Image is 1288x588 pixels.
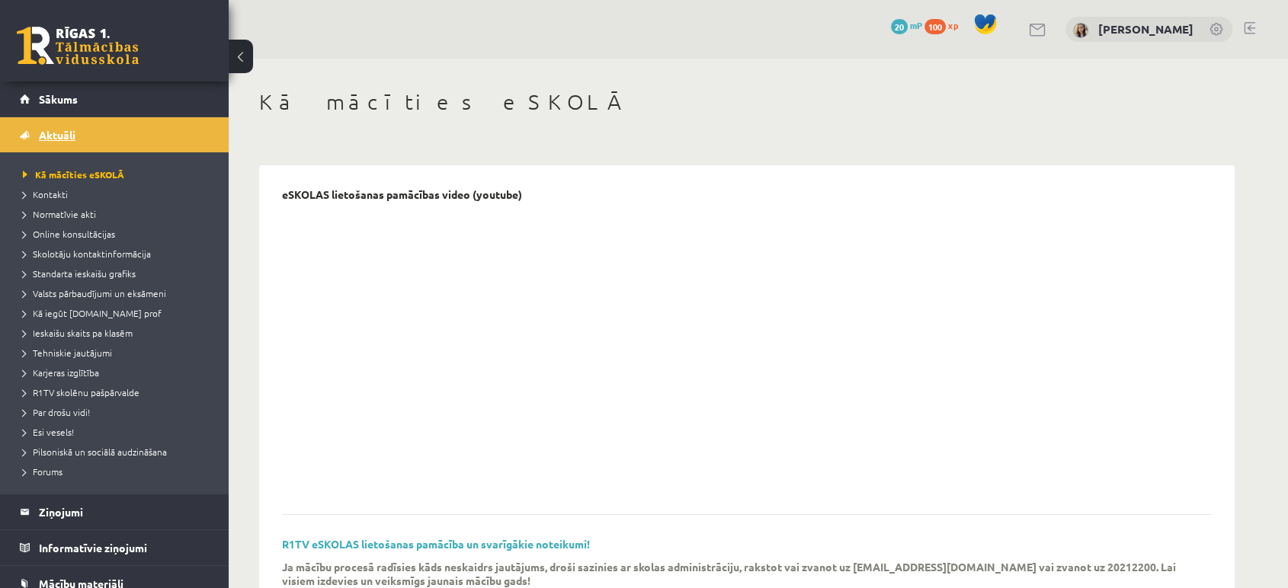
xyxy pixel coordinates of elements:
span: Kā iegūt [DOMAIN_NAME] prof [23,307,162,319]
a: Normatīvie akti [23,207,213,221]
span: Aktuāli [39,128,75,142]
span: Kontakti [23,188,68,200]
span: 100 [924,19,946,34]
span: xp [948,19,958,31]
a: Pilsoniskā un sociālā audzināšana [23,445,213,459]
a: Ziņojumi [20,494,210,529]
span: Tehniskie jautājumi [23,347,112,359]
img: Marija Nicmane [1073,23,1088,38]
span: Pilsoniskā un sociālā audzināšana [23,446,167,458]
a: Aktuāli [20,117,210,152]
a: Kontakti [23,187,213,201]
a: Karjeras izglītība [23,366,213,379]
span: 20 [891,19,908,34]
a: Esi vesels! [23,425,213,439]
a: 20 mP [891,19,922,31]
span: Par drošu vidi! [23,406,90,418]
a: [PERSON_NAME] [1098,21,1193,37]
span: Karjeras izglītība [23,366,99,379]
a: Skolotāju kontaktinformācija [23,247,213,260]
a: Kā iegūt [DOMAIN_NAME] prof [23,306,213,320]
a: Rīgas 1. Tālmācības vidusskola [17,27,139,65]
a: Standarta ieskaišu grafiks [23,267,213,280]
legend: Ziņojumi [39,494,210,529]
a: Par drošu vidi! [23,405,213,419]
a: Online konsultācijas [23,227,213,241]
a: Ieskaišu skaits pa klasēm [23,326,213,340]
a: Valsts pārbaudījumi un eksāmeni [23,286,213,300]
p: eSKOLAS lietošanas pamācības video (youtube) [282,188,522,201]
span: Esi vesels! [23,426,74,438]
a: Kā mācīties eSKOLĀ [23,168,213,181]
a: R1TV skolēnu pašpārvalde [23,385,213,399]
span: mP [910,19,922,31]
span: Skolotāju kontaktinformācija [23,248,151,260]
a: 100 xp [924,19,966,31]
a: Sākums [20,81,210,117]
h1: Kā mācīties eSKOLĀ [259,89,1235,115]
span: R1TV skolēnu pašpārvalde [23,386,139,398]
a: Informatīvie ziņojumi [20,530,210,565]
p: Ja mācību procesā radīsies kāds neskaidrs jautājums, droši sazinies ar skolas administrāciju, rak... [282,560,1189,587]
a: R1TV eSKOLAS lietošanas pamācība un svarīgākie noteikumi! [282,537,590,551]
span: Valsts pārbaudījumi un eksāmeni [23,287,166,299]
span: Kā mācīties eSKOLĀ [23,168,124,181]
span: Normatīvie akti [23,208,96,220]
legend: Informatīvie ziņojumi [39,530,210,565]
span: Standarta ieskaišu grafiks [23,267,136,280]
a: Tehniskie jautājumi [23,346,213,360]
span: Sākums [39,92,78,106]
span: Forums [23,465,62,478]
a: Forums [23,465,213,478]
span: Ieskaišu skaits pa klasēm [23,327,133,339]
span: Online konsultācijas [23,228,115,240]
